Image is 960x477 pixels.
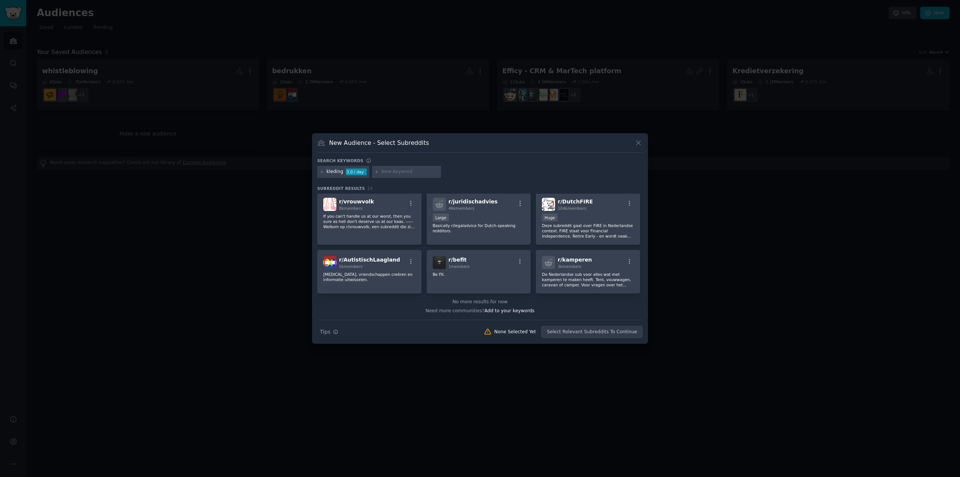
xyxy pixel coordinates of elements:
[433,214,449,221] div: Large
[433,256,446,269] img: befit
[494,329,536,336] div: None Selected Yet
[329,139,429,147] h3: New Audience - Select Subreddits
[542,223,634,239] p: Deze subreddit gaat over FIRE in Nederlandse context. FIRE staat voor Financial Independence, Ret...
[558,206,586,211] span: 104k members
[448,206,474,211] span: 46k members
[323,198,336,211] img: vrouwvolk
[339,206,363,211] span: 8k members
[317,305,643,314] div: Need more communities?
[320,328,330,336] span: Tips
[367,186,373,191] span: 24
[542,214,558,221] div: Huge
[323,256,336,269] img: AutistischLaagland
[433,223,525,233] p: Basically r/legaladvice for Dutch-speaking redditors.
[542,272,634,287] p: De Nederlandse sub voor alles wat met kamperen te maken heeft. Tent, vouwwagen, caravan of camper...
[339,264,363,269] span: 5k members
[327,169,343,175] div: kleding
[323,272,415,282] p: [MEDICAL_DATA], vriendschappen creëren en informatie uitwisselen.
[558,264,581,269] span: 3k members
[558,199,593,205] span: r/ DutchFIRE
[542,198,555,211] img: DutchFIRE
[339,199,374,205] span: r/ vrouwvolk
[448,257,467,263] span: r/ befit
[317,325,341,339] button: Tips
[346,169,367,175] div: 3.0 / day
[381,169,438,175] input: New Keyword
[433,272,525,277] p: Be Fit.
[558,257,592,263] span: r/ kamperen
[448,199,498,205] span: r/ juridischadvies
[317,299,643,305] div: No more results for now
[484,308,534,313] span: Add to your keywords
[339,257,400,263] span: r/ AutistischLaagland
[317,158,363,163] h3: Search keywords
[317,186,365,191] span: Subreddit Results
[323,214,415,229] p: If you can't handle us at our worst, then you sure as hell don't deserve us at our kaas. ----- We...
[448,264,470,269] span: 1 members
